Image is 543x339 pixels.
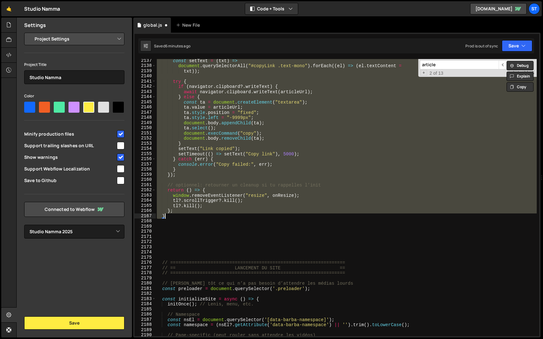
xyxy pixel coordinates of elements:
[134,276,156,281] div: 2179
[134,115,156,120] div: 2148
[134,105,156,110] div: 2146
[134,141,156,146] div: 2153
[134,94,156,100] div: 2144
[134,327,156,333] div: 2189
[134,120,156,126] div: 2149
[134,187,156,193] div: 2162
[154,43,190,49] div: Saved
[176,22,202,28] div: New File
[134,151,156,157] div: 2155
[427,71,446,76] span: 2 of 13
[245,3,298,14] button: Code + Tools
[134,68,156,74] div: 2139
[134,146,156,151] div: 2154
[24,154,116,160] span: Show warnings
[134,156,156,162] div: 2156
[134,125,156,131] div: 2150
[134,301,156,307] div: 2184
[134,245,156,250] div: 2173
[502,40,532,51] button: Save
[24,62,47,68] label: Project Title
[134,312,156,317] div: 2186
[24,316,124,330] button: Save
[165,43,190,49] div: 6 minutes ago
[134,63,156,68] div: 2138
[134,162,156,167] div: 2157
[134,281,156,286] div: 2180
[507,61,534,70] button: Debug
[134,172,156,177] div: 2159
[24,177,116,184] span: Save to Github
[134,260,156,265] div: 2176
[134,100,156,105] div: 2145
[420,60,499,69] input: Search for
[134,198,156,203] div: 2164
[134,255,156,260] div: 2175
[24,22,46,29] h2: Settings
[134,58,156,63] div: 2137
[143,22,162,28] div: global.js
[134,177,156,182] div: 2160
[134,89,156,94] div: 2143
[134,286,156,291] div: 2181
[134,110,156,115] div: 2147
[24,166,116,172] span: Support Webflow Localization
[134,224,156,229] div: 2169
[134,317,156,322] div: 2187
[134,234,156,239] div: 2171
[134,332,156,338] div: 2190
[24,143,116,149] span: Support trailing slashes on URL
[499,60,507,69] span: ​
[134,265,156,271] div: 2177
[420,70,427,76] span: Toggle Replace mode
[134,182,156,188] div: 2161
[134,239,156,245] div: 2172
[470,3,527,14] a: [DOMAIN_NAME]
[134,218,156,224] div: 2168
[134,193,156,198] div: 2163
[465,43,498,49] div: Prod is out of sync
[24,70,124,84] input: Project name
[24,93,34,99] label: Color
[134,203,156,208] div: 2165
[24,131,116,137] span: Minify production files
[134,229,156,234] div: 2170
[1,1,17,16] a: 🤙
[134,79,156,84] div: 2141
[507,72,534,81] button: Explain
[134,208,156,213] div: 2166
[134,322,156,327] div: 2188
[134,73,156,79] div: 2140
[134,136,156,141] div: 2152
[507,82,534,92] button: Copy
[24,202,124,217] a: Connected to Webflow
[134,131,156,136] div: 2151
[529,3,540,14] a: St
[134,167,156,172] div: 2158
[134,270,156,276] div: 2178
[134,213,156,219] div: 2167
[134,84,156,89] div: 2142
[134,250,156,255] div: 2174
[134,296,156,302] div: 2183
[134,307,156,312] div: 2185
[134,291,156,296] div: 2182
[24,5,60,13] div: Studio Namma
